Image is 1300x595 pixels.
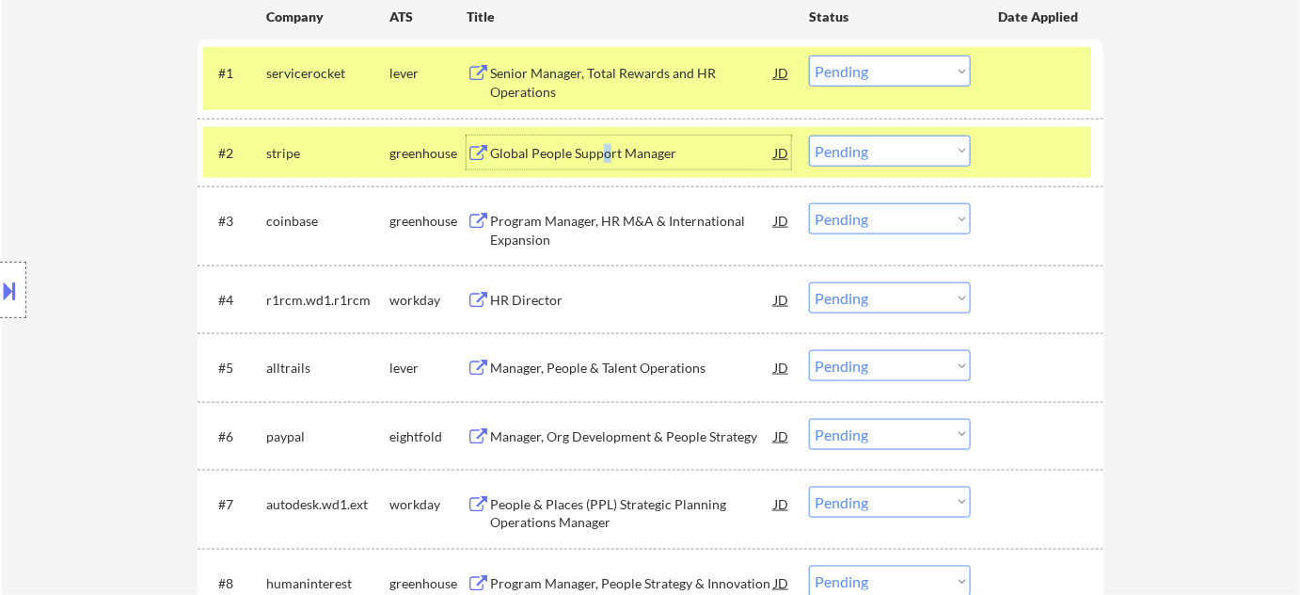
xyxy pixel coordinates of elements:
div: autodesk.wd1.ext [266,495,389,514]
div: ATS [389,8,467,26]
div: Program Manager, HR M&A & International Expansion [490,212,774,249]
div: Senior Manager, Total Rewards and HR Operations [490,64,774,101]
div: workday [389,495,467,514]
div: lever [389,64,467,83]
div: HR Director [490,291,774,310]
div: JD [772,56,791,89]
div: servicerocket [266,64,389,83]
div: eightfold [389,427,467,446]
div: JD [772,487,791,521]
div: Company [266,8,389,26]
div: #1 [218,64,251,83]
div: Manager, Org Development & People Strategy [490,427,774,446]
div: greenhouse [389,144,467,163]
div: JD [772,350,791,384]
div: Program Manager, People Strategy & Innovation [490,574,774,593]
div: greenhouse [389,212,467,231]
div: greenhouse [389,574,467,593]
div: humaninterest [266,574,389,593]
div: lever [389,359,467,378]
div: JD [772,136,791,169]
div: Manager, People & Talent Operations [490,359,774,378]
div: JD [772,419,791,453]
div: Date Applied [998,8,1081,26]
div: People & Places (PPL) Strategic Planning Operations Manager [490,495,774,532]
div: #7 [218,495,251,514]
div: JD [772,282,791,316]
div: JD [772,203,791,237]
div: Title [467,8,791,26]
div: #8 [218,574,251,593]
div: Global People Support Manager [490,144,774,163]
div: workday [389,291,467,310]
